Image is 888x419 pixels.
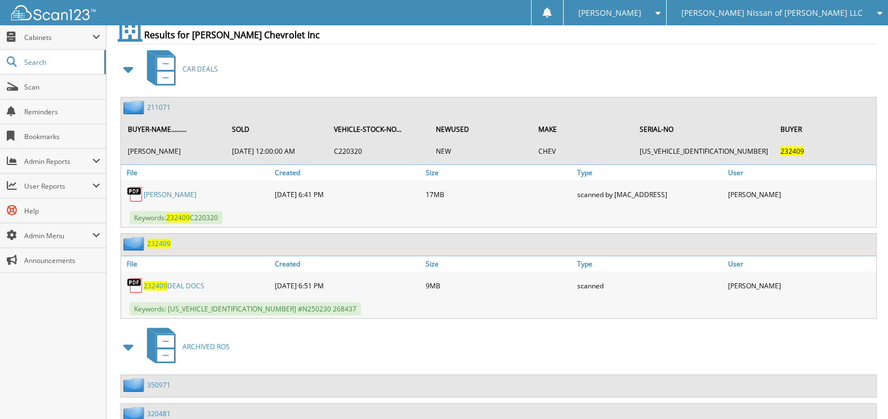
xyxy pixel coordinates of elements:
[24,57,99,67] span: Search
[24,157,92,166] span: Admin Reports
[144,190,197,199] a: [PERSON_NAME]
[725,274,876,297] div: [PERSON_NAME]
[272,183,423,206] div: [DATE] 6:41 PM
[147,409,171,418] a: 320481
[24,107,100,117] span: Reminders
[780,146,804,156] span: 232409
[24,231,92,240] span: Admin Menu
[423,165,574,180] a: Size
[140,47,218,91] a: CAR DEALS
[24,33,92,42] span: Cabinets
[24,181,92,191] span: User Reports
[634,142,774,161] td: [US_VEHICLE_IDENTIFICATION_NUMBER]
[423,183,574,206] div: 17MB
[140,324,230,369] a: ARCHIVED ROS
[681,10,863,16] span: [PERSON_NAME] Nissan of [PERSON_NAME] LLC
[127,186,144,203] img: PDF.png
[24,256,100,265] span: Announcements
[328,142,429,161] td: C220320
[832,365,888,419] iframe: Chat Widget
[123,237,147,251] img: folder2.png
[725,183,876,206] div: [PERSON_NAME]
[123,378,147,392] img: folder2.png
[122,142,225,161] td: [PERSON_NAME]
[144,281,167,291] span: 232409
[430,142,532,161] td: NEW
[24,82,100,92] span: Scan
[11,5,96,20] img: scan123-logo-white.svg
[130,302,361,315] span: Keywords: [US_VEHICLE_IDENTIFICATION_NUMBER] #N250230 268437
[423,274,574,297] div: 9MB
[127,277,144,294] img: PDF.png
[144,29,320,41] span: Results for [PERSON_NAME] Chevrolet Inc
[147,102,171,112] a: 211071
[182,64,218,74] span: CAR DEALS
[147,239,171,248] a: 232409
[423,256,574,271] a: Size
[226,142,327,161] td: [DATE] 12:00:00 AM
[122,118,225,141] th: BUYER-NAME.........
[533,142,633,161] td: CHEV
[226,118,327,141] th: SOLD
[430,118,532,141] th: NEWUSED
[24,206,100,216] span: Help
[144,281,204,291] a: 232409DEAL DOCS
[328,118,429,141] th: VEHICLE-STOCK-NO...
[574,183,725,206] div: scanned by [MAC_ADDRESS]
[272,274,423,297] div: [DATE] 6:51 PM
[147,380,171,390] a: 350971
[272,256,423,271] a: Created
[123,100,147,114] img: folder2.png
[272,165,423,180] a: Created
[634,118,774,141] th: SERIAL-NO
[574,274,725,297] div: scanned
[775,118,875,141] th: BUYER
[725,165,876,180] a: User
[533,118,633,141] th: MAKE
[574,256,725,271] a: Type
[574,165,725,180] a: Type
[166,213,190,222] span: 232409
[121,165,272,180] a: File
[24,132,100,141] span: Bookmarks
[130,211,222,224] span: Keywords: C220320
[725,256,876,271] a: User
[121,256,272,271] a: File
[182,342,230,351] span: ARCHIVED ROS
[578,10,641,16] span: [PERSON_NAME]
